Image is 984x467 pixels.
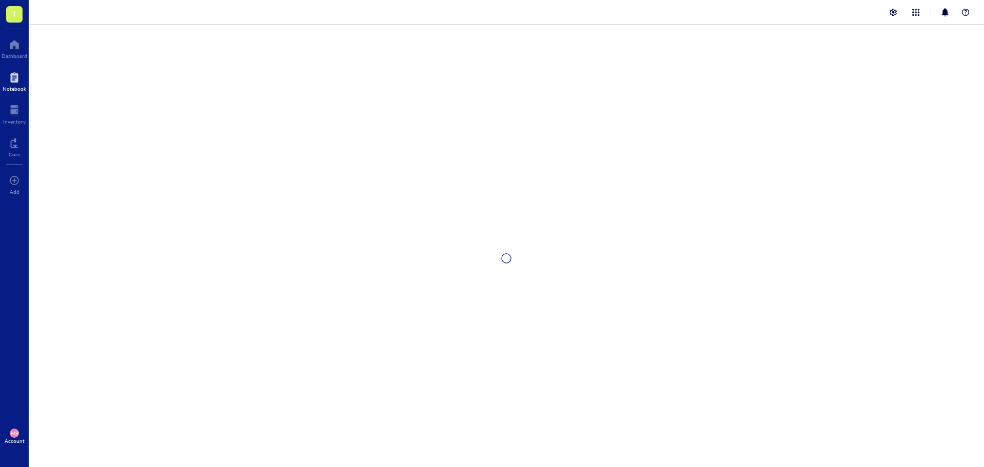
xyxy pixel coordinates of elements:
[10,189,19,195] div: Add
[3,69,26,92] a: Notebook
[3,118,26,125] div: Inventory
[5,438,25,444] div: Account
[11,430,18,436] span: MB
[3,86,26,92] div: Notebook
[3,102,26,125] a: Inventory
[2,53,27,59] div: Dashboard
[9,151,20,157] div: Core
[12,7,17,19] span: T
[2,36,27,59] a: Dashboard
[9,135,20,157] a: Core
